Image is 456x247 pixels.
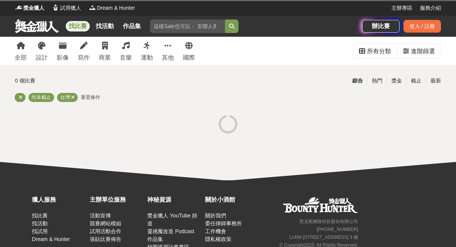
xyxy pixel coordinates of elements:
a: 作品集 [147,236,163,242]
a: 運動 [141,37,153,65]
small: 11494 [STREET_ADDRESS] 3 樓 [289,235,358,240]
a: 辦比賽 [362,20,400,33]
div: 音樂 [120,53,132,62]
div: 關於小酒館 [205,195,259,204]
a: 影像 [57,37,69,65]
div: 國際 [183,53,195,62]
a: Dream & Hunter [32,236,70,242]
a: 關於我們 [205,213,226,219]
div: 最新 [426,74,445,87]
div: 設計 [36,53,48,62]
a: 獎金獵人 YouTube 頻道 [147,213,197,226]
a: LogoDream & Hunter [89,4,135,12]
div: 全部 [15,53,27,62]
img: Logo [89,4,96,11]
a: 作品集 [120,21,144,31]
a: 其他 [162,37,174,65]
a: 商業 [99,37,111,65]
a: 全部 [15,37,27,65]
a: 找試用 [32,228,48,234]
input: 這樣Sale也可以： 安聯人壽創意銷售法募集 [150,19,225,33]
div: 綜合 [348,74,367,87]
a: 隱私權政策 [205,236,231,242]
a: Logo試用獵人 [52,4,81,12]
a: 活動宣傳 [90,213,111,219]
div: 其他 [162,53,174,62]
span: 試用獵人 [60,4,81,12]
span: 尚未截止 [32,94,51,100]
a: 找比賽 [32,213,48,219]
span: 重置條件 [81,94,100,100]
div: 截止 [406,74,426,87]
small: 恩克斯網路科技股份有限公司 [299,219,358,224]
small: [PHONE_NUMBER] [317,227,358,232]
div: 影像 [57,53,69,62]
div: 獵人服務 [32,195,86,204]
div: 所有分類 [367,44,391,59]
a: 找活動 [93,21,117,31]
img: Logo [52,4,59,11]
a: 國際 [183,37,195,65]
a: 找活動 [32,220,48,226]
a: 找比賽 [66,21,90,31]
div: 熱門 [367,74,387,87]
div: 登入 / 註冊 [403,20,441,33]
div: 寫作 [78,53,90,62]
span: 台灣 [60,94,70,100]
a: 競賽網站模組 [90,220,121,226]
a: 音樂 [120,37,132,65]
a: Logo獎金獵人 [15,4,44,12]
a: 靈感魔改造 Podcast [147,228,194,234]
div: 0 個比賽 [15,74,157,87]
a: 工作機會 [205,228,226,234]
a: 寫作 [78,37,90,65]
img: Logo [15,4,23,11]
a: 主辦專區 [391,4,412,12]
div: 主辦單位服務 [90,195,144,204]
div: 獎金 [387,74,406,87]
a: 張貼比賽佈告 [90,236,121,242]
div: 商業 [99,53,111,62]
a: 服務介紹 [420,4,441,12]
span: 獎金獵人 [23,4,44,12]
div: 神秘資源 [147,195,201,204]
a: 委任律師事務所 [205,220,242,226]
div: 運動 [141,53,153,62]
div: 進階篩選 [411,44,435,59]
a: 設計 [36,37,48,65]
span: Dream & Hunter [97,4,135,12]
a: 試用活動合作 [90,228,121,234]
